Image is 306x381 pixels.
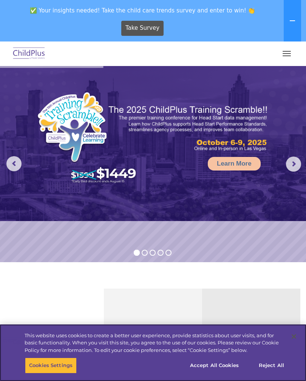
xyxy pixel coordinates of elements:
[3,3,282,18] span: ✅ Your insights needed! Take the child care trends survey and enter to win! 👏
[125,22,159,35] span: Take Survey
[11,45,47,63] img: ChildPlus by Procare Solutions
[208,157,261,171] a: Learn More
[25,332,285,354] div: This website uses cookies to create a better user experience, provide statistics about user visit...
[248,358,295,373] button: Reject All
[25,358,77,373] button: Cookies Settings
[186,358,243,373] button: Accept All Cookies
[286,328,302,345] button: Close
[121,21,164,36] a: Take Survey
